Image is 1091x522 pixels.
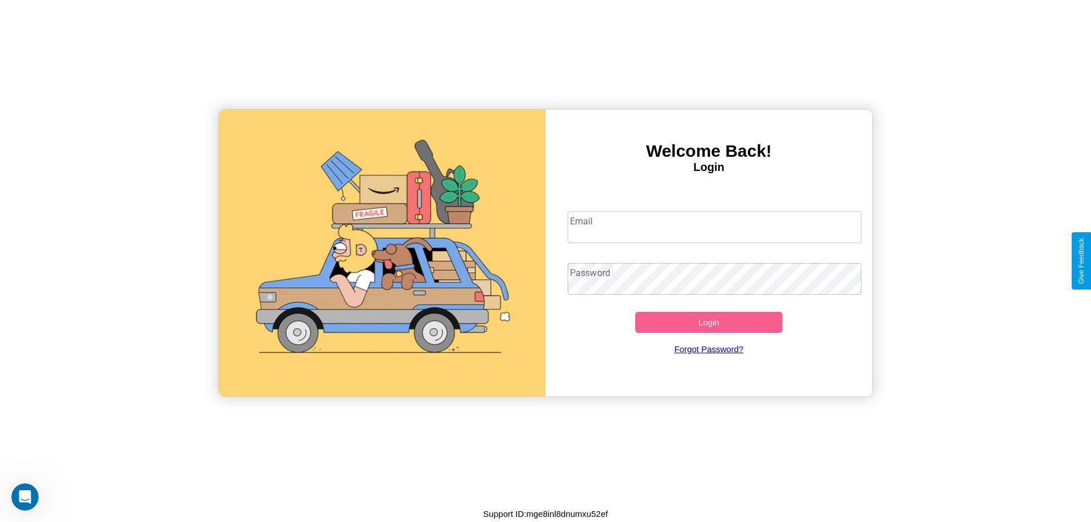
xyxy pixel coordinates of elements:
[562,333,856,365] a: Forgot Password?
[545,141,872,161] h3: Welcome Back!
[635,312,782,333] button: Login
[1077,238,1085,284] div: Give Feedback
[545,161,872,174] h4: Login
[11,483,39,511] iframe: Intercom live chat
[219,110,545,396] img: gif
[483,506,607,521] p: Support ID: mge8inl8dnumxu52ef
